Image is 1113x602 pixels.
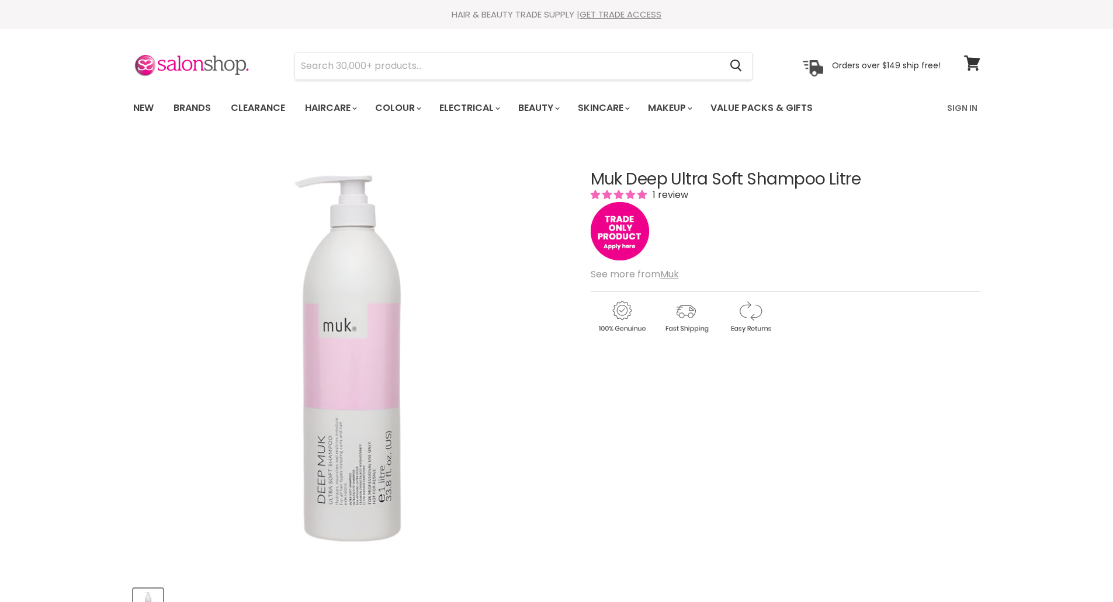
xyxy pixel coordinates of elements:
span: 5.00 stars [591,188,649,201]
p: Orders over $149 ship free! [832,60,941,71]
img: returns.gif [719,299,781,335]
ul: Main menu [124,91,881,125]
img: shipping.gif [655,299,717,335]
a: Beauty [509,96,567,120]
a: Haircare [296,96,364,120]
a: Muk [660,267,679,281]
img: tradeonly_small.jpg [591,202,649,260]
a: New [124,96,162,120]
div: HAIR & BEAUTY TRADE SUPPLY | [119,9,995,20]
a: Sign In [940,96,984,120]
span: 1 review [649,188,688,201]
a: Brands [165,96,220,120]
a: Skincare [569,96,637,120]
a: GET TRADE ACCESS [580,8,661,20]
a: Colour [366,96,428,120]
a: Electrical [431,96,507,120]
a: Value Packs & Gifts [702,96,821,120]
div: Muk Deep Ultra Soft Shampoo Litre image. Click or Scroll to Zoom. [133,141,570,577]
input: Search [295,53,721,79]
nav: Main [119,91,995,125]
form: Product [294,52,753,80]
h1: Muk Deep Ultra Soft Shampoo Litre [591,170,980,189]
span: See more from [591,267,679,281]
a: Makeup [639,96,699,120]
button: Search [721,53,752,79]
a: Clearance [222,96,294,120]
img: genuine.gif [591,299,653,335]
